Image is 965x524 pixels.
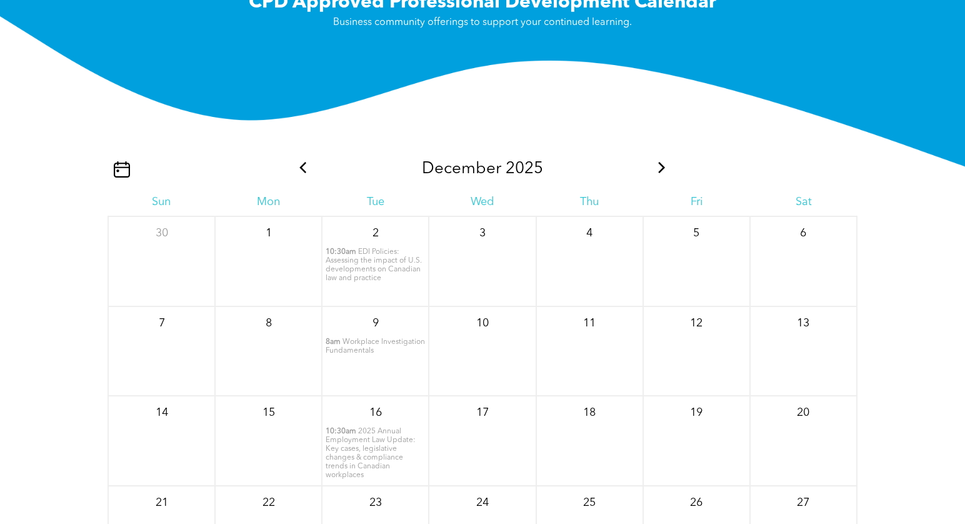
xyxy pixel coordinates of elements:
p: 25 [578,491,601,514]
div: Mon [214,195,321,209]
span: 8am [326,338,341,346]
span: December [422,161,501,177]
div: Fri [643,195,750,209]
span: EDI Policies: Assessing the impact of U.S. developments on Canadian law and practice [326,248,422,282]
p: 14 [151,401,173,424]
p: 2 [364,222,387,244]
p: 10 [471,312,494,335]
p: 30 [151,222,173,244]
div: Wed [429,195,536,209]
p: 21 [151,491,173,514]
p: 24 [471,491,494,514]
p: 23 [364,491,387,514]
p: 6 [792,222,814,244]
span: 2025 [506,161,543,177]
p: 8 [257,312,280,335]
div: Sun [107,195,214,209]
p: 3 [471,222,494,244]
p: 5 [685,222,707,244]
p: 7 [151,312,173,335]
p: 1 [257,222,280,244]
p: 17 [471,401,494,424]
p: 15 [257,401,280,424]
p: 26 [685,491,707,514]
p: 18 [578,401,601,424]
p: 19 [685,401,707,424]
span: 2025 Annual Employment Law Update: Key cases, legislative changes & compliance trends in Canadian... [326,428,416,479]
p: 9 [364,312,387,335]
p: 12 [685,312,707,335]
span: 10:30am [326,427,356,436]
p: 20 [792,401,814,424]
div: Tue [322,195,429,209]
p: 4 [578,222,601,244]
p: 16 [364,401,387,424]
p: 13 [792,312,814,335]
span: Workplace Investigation Fundamentals [326,338,425,355]
div: Thu [536,195,643,209]
p: 11 [578,312,601,335]
p: 22 [257,491,280,514]
p: 27 [792,491,814,514]
div: Sat [751,195,857,209]
span: 10:30am [326,248,356,256]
